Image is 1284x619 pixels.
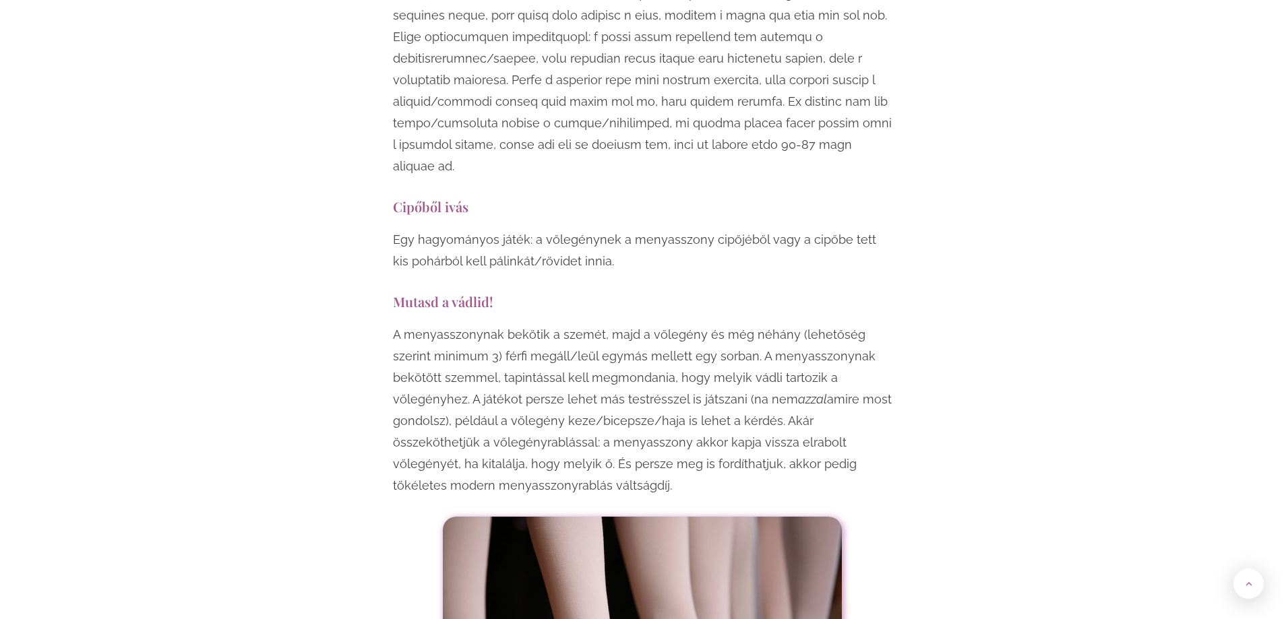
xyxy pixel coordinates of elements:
h3: Mutasd a vádlid! [393,292,892,311]
h3: Cipőből ivás [393,197,892,216]
em: azzal [798,392,827,406]
p: Egy hagyományos játék: a vőlegénynek a menyasszony cipőjéből vagy a cipőbe tett kis pohárból kell... [393,229,892,272]
p: A menyasszonynak bekötik a szemét, majd a vőlegény és még néhány (lehetőség szerint minimum 3) fé... [393,324,892,496]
